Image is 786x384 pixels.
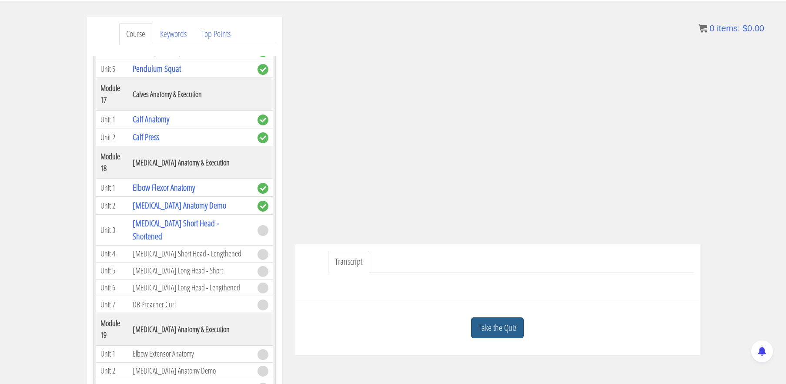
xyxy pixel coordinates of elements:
[258,64,268,75] span: complete
[153,23,194,45] a: Keywords
[96,60,128,78] td: Unit 5
[699,24,707,33] img: icon11.png
[96,146,128,179] th: Module 18
[96,246,128,263] td: Unit 4
[128,246,253,263] td: [MEDICAL_DATA] Short Head - Lengthened
[133,63,181,74] a: Pendulum Squat
[128,78,253,111] th: Calves Anatomy & Execution
[96,279,128,296] td: Unit 6
[258,115,268,125] span: complete
[128,313,253,346] th: [MEDICAL_DATA] Anatomy & Execution
[119,23,152,45] a: Course
[128,279,253,296] td: [MEDICAL_DATA] Long Head - Lengthened
[194,23,237,45] a: Top Points
[133,131,159,143] a: Calf Press
[128,362,253,379] td: [MEDICAL_DATA] Anatomy Demo
[128,262,253,279] td: [MEDICAL_DATA] Long Head - Short
[743,24,764,33] bdi: 0.00
[133,217,219,242] a: [MEDICAL_DATA] Short Head - Shortened
[96,179,128,197] td: Unit 1
[96,296,128,313] td: Unit 7
[133,182,195,193] a: Elbow Flexor Anatomy
[328,251,369,273] a: Transcript
[96,362,128,379] td: Unit 2
[96,313,128,346] th: Module 19
[128,346,253,363] td: Elbow Extensor Anatomy
[96,78,128,111] th: Module 17
[258,201,268,212] span: complete
[709,24,714,33] span: 0
[471,317,524,339] a: Take the Quiz
[96,111,128,128] td: Unit 1
[96,197,128,215] td: Unit 2
[258,132,268,143] span: complete
[96,262,128,279] td: Unit 5
[717,24,740,33] span: items:
[743,24,747,33] span: $
[133,199,226,211] a: [MEDICAL_DATA] Anatomy Demo
[699,24,764,33] a: 0 items: $0.00
[133,113,169,125] a: Calf Anatomy
[128,146,253,179] th: [MEDICAL_DATA] Anatomy & Execution
[258,183,268,194] span: complete
[128,296,253,313] td: DB Preacher Curl
[96,215,128,246] td: Unit 3
[96,128,128,146] td: Unit 2
[96,346,128,363] td: Unit 1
